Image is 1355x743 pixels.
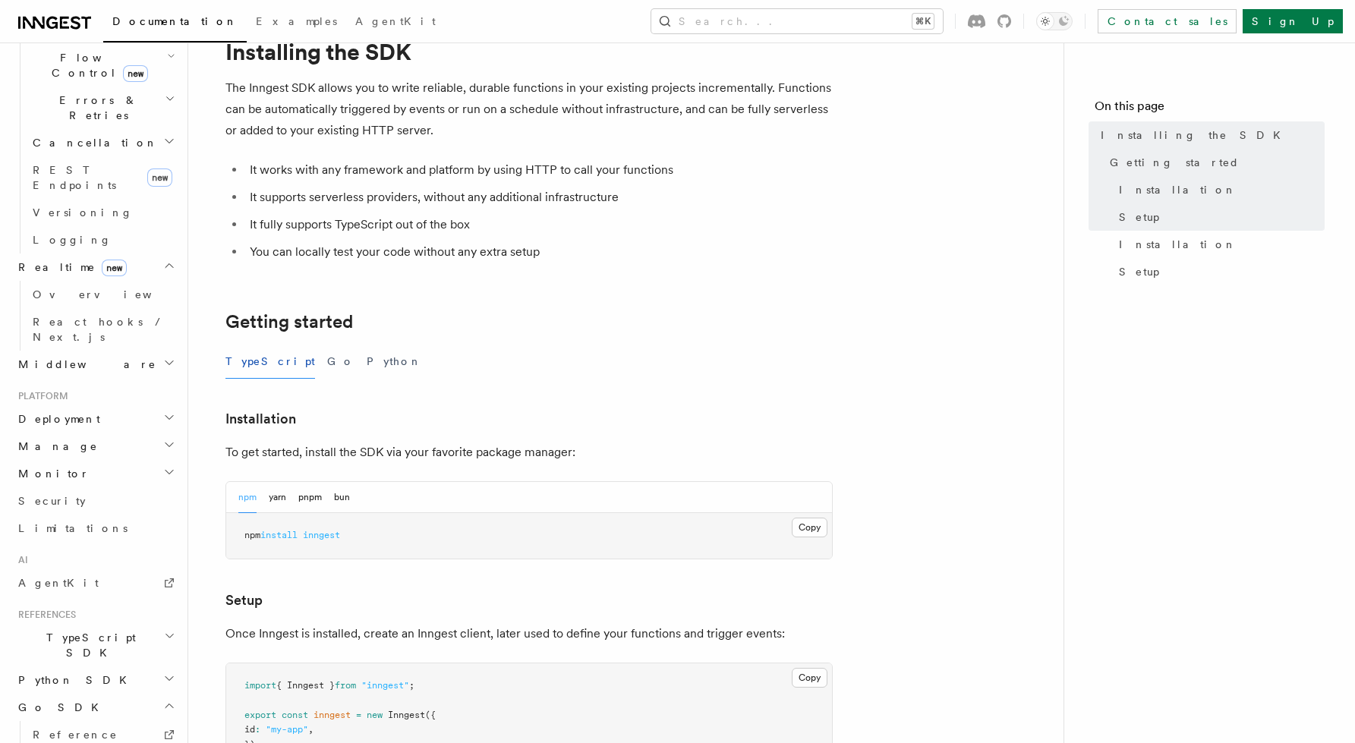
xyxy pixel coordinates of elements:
span: import [244,680,276,691]
span: inngest [303,530,340,540]
button: Copy [792,518,827,537]
span: new [147,168,172,187]
span: Python SDK [12,672,136,688]
button: Copy [792,668,827,688]
button: Flow Controlnew [27,44,178,87]
button: Python [367,345,422,379]
button: Monitor [12,460,178,487]
a: Limitations [12,515,178,542]
span: Cancellation [27,135,158,150]
button: Toggle dark mode [1036,12,1073,30]
span: Realtime [12,260,127,275]
li: It fully supports TypeScript out of the box [245,214,833,235]
span: Go SDK [12,700,108,715]
span: AgentKit [18,577,99,589]
a: Getting started [1104,149,1325,176]
a: Installation [225,408,296,430]
a: AgentKit [12,569,178,597]
button: Search...⌘K [651,9,943,33]
a: Installing the SDK [1095,121,1325,149]
span: Installation [1119,237,1237,252]
span: Overview [33,288,189,301]
button: yarn [269,482,286,513]
kbd: ⌘K [912,14,934,29]
span: export [244,710,276,720]
span: Platform [12,390,68,402]
a: Setup [225,590,263,611]
span: Documentation [112,15,238,27]
button: Errors & Retries [27,87,178,129]
span: Examples [256,15,337,27]
span: TypeScript SDK [12,630,164,660]
li: It supports serverless providers, without any additional infrastructure [245,187,833,208]
span: npm [244,530,260,540]
span: AgentKit [355,15,436,27]
button: Deployment [12,405,178,433]
h1: Installing the SDK [225,38,833,65]
button: Python SDK [12,666,178,694]
a: Installation [1113,176,1325,203]
h4: On this page [1095,97,1325,121]
a: Security [12,487,178,515]
button: Go [327,345,355,379]
span: install [260,530,298,540]
button: pnpm [298,482,322,513]
span: new [367,710,383,720]
span: new [102,260,127,276]
span: Middleware [12,357,156,372]
span: REST Endpoints [33,164,116,191]
p: Once Inngest is installed, create an Inngest client, later used to define your functions and trig... [225,623,833,644]
a: React hooks / Next.js [27,308,178,351]
span: Manage [12,439,98,454]
a: Setup [1113,258,1325,285]
span: , [308,724,314,735]
span: Flow Control [27,50,167,80]
button: npm [238,482,257,513]
span: "inngest" [361,680,409,691]
p: To get started, install the SDK via your favorite package manager: [225,442,833,463]
a: Installation [1113,231,1325,258]
button: TypeScript [225,345,315,379]
button: Cancellation [27,129,178,156]
button: bun [334,482,350,513]
li: It works with any framework and platform by using HTTP to call your functions [245,159,833,181]
a: Contact sales [1098,9,1237,33]
span: Security [18,495,86,507]
span: Errors & Retries [27,93,165,123]
span: { Inngest } [276,680,335,691]
button: Realtimenew [12,253,178,281]
div: Realtimenew [12,281,178,351]
span: React hooks / Next.js [33,316,167,343]
a: Examples [247,5,346,41]
span: Monitor [12,466,90,481]
a: Overview [27,281,178,308]
button: Go SDK [12,694,178,721]
span: Getting started [1110,155,1240,170]
button: TypeScript SDK [12,624,178,666]
span: Inngest [388,710,425,720]
span: Setup [1119,209,1159,225]
a: AgentKit [346,5,445,41]
p: The Inngest SDK allows you to write reliable, durable functions in your existing projects increme... [225,77,833,141]
span: inngest [314,710,351,720]
li: You can locally test your code without any extra setup [245,241,833,263]
span: : [255,724,260,735]
span: Logging [33,234,112,246]
span: Versioning [33,206,133,219]
span: AI [12,554,28,566]
span: id [244,724,255,735]
a: Sign Up [1243,9,1343,33]
a: Getting started [225,311,353,332]
a: Versioning [27,199,178,226]
a: Documentation [103,5,247,43]
span: const [282,710,308,720]
span: Installation [1119,182,1237,197]
span: Setup [1119,264,1159,279]
span: References [12,609,76,621]
button: Middleware [12,351,178,378]
span: ; [409,680,414,691]
span: Reference [33,729,118,741]
span: Limitations [18,522,128,534]
span: Installing the SDK [1101,128,1290,143]
span: ({ [425,710,436,720]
